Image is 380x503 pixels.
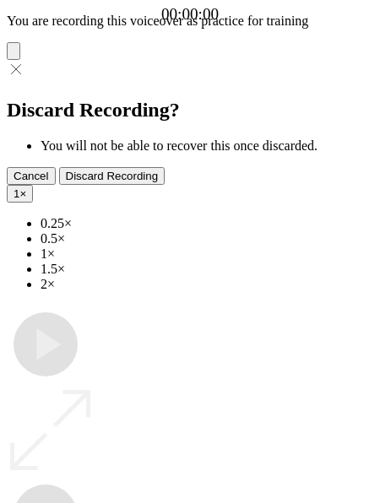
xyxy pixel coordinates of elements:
li: 2× [41,277,373,292]
li: 1× [41,246,373,262]
li: 1.5× [41,262,373,277]
h2: Discard Recording? [7,99,373,122]
li: You will not be able to recover this once discarded. [41,138,373,154]
li: 0.5× [41,231,373,246]
button: Cancel [7,167,56,185]
li: 0.25× [41,216,373,231]
a: 00:00:00 [161,5,219,24]
button: Discard Recording [59,167,166,185]
p: You are recording this voiceover as practice for training [7,14,373,29]
button: 1× [7,185,33,203]
span: 1 [14,187,19,200]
